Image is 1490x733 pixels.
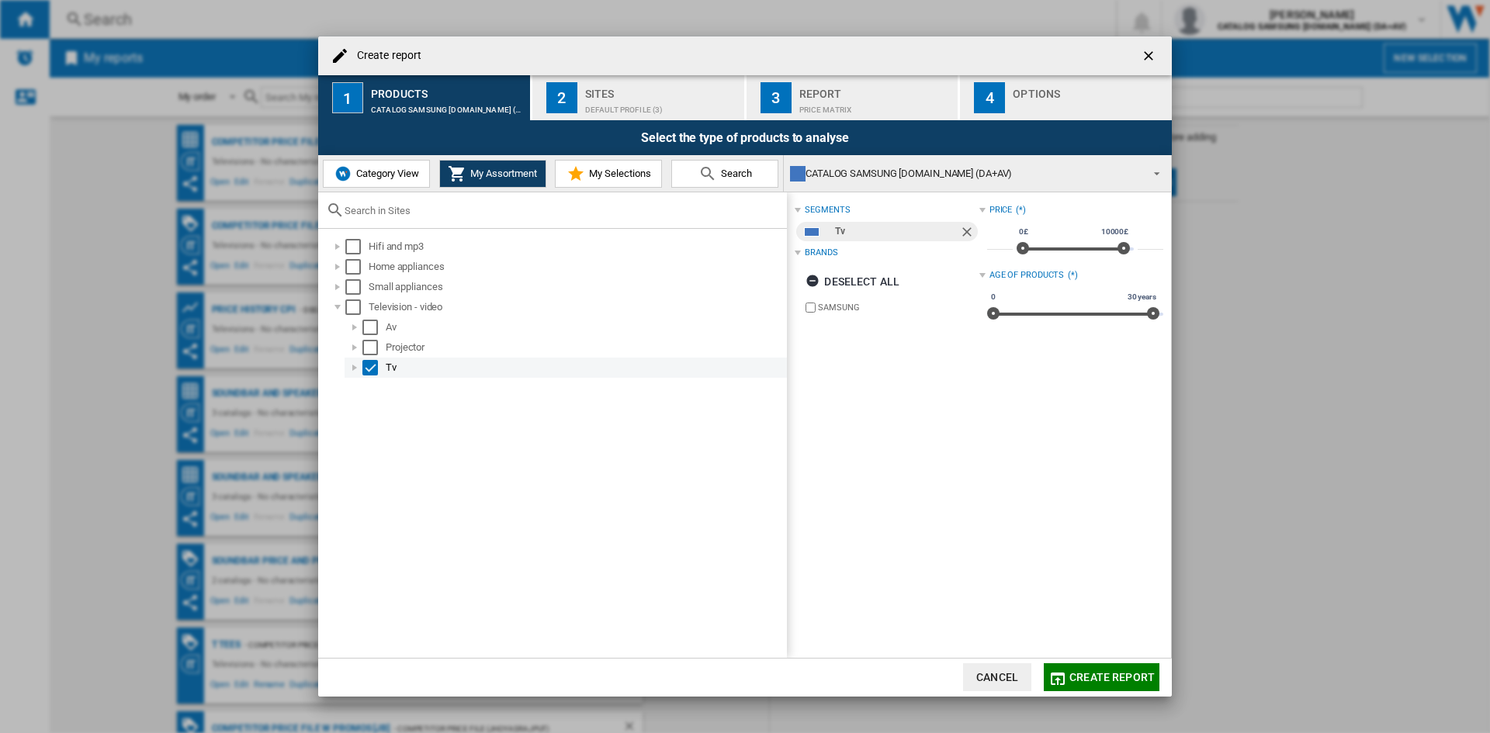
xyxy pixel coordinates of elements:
h4: Create report [349,48,421,64]
div: Price Matrix [799,98,952,114]
span: My Assortment [466,168,537,179]
div: Report [799,81,952,98]
span: 0 [989,291,998,303]
md-checkbox: Select [362,360,386,375]
div: Brands [805,247,837,259]
div: Tv [835,222,958,241]
span: Create report [1069,671,1155,683]
button: 3 Report Price Matrix [747,75,960,120]
div: 2 [546,82,577,113]
div: CATALOG SAMSUNG [DOMAIN_NAME] (DA+AV):Tv [371,98,524,114]
div: Sites [585,81,738,98]
button: getI18NText('BUTTONS.CLOSE_DIALOG') [1135,40,1166,71]
ng-md-icon: getI18NText('BUTTONS.CLOSE_DIALOG') [1141,48,1159,67]
div: Av [386,320,785,335]
label: SAMSUNG [818,302,979,313]
div: Tv [386,360,785,375]
button: 1 Products CATALOG SAMSUNG [DOMAIN_NAME] (DA+AV):Tv [318,75,532,120]
div: Home appliances [369,259,785,275]
div: CATALOG SAMSUNG [DOMAIN_NAME] (DA+AV) [790,163,1140,185]
ng-md-icon: Remove [959,224,978,243]
span: My Selections [585,168,651,179]
div: Price [989,204,1013,216]
md-checkbox: Select [345,279,369,295]
div: Small appliances [369,279,785,295]
span: Category View [352,168,419,179]
md-checkbox: Select [362,340,386,355]
md-checkbox: Select [345,239,369,254]
div: Projector [386,340,785,355]
div: 3 [761,82,792,113]
button: Create report [1044,663,1159,691]
div: Products [371,81,524,98]
button: Cancel [963,663,1031,691]
button: Search [671,160,778,188]
span: 10000£ [1099,226,1131,238]
div: Hifi and mp3 [369,239,785,254]
md-checkbox: Select [345,259,369,275]
input: brand.name [806,303,816,313]
img: wiser-icon-blue.png [334,164,352,183]
div: Television - video [369,299,785,315]
div: Deselect all [806,268,899,296]
md-checkbox: Select [345,299,369,315]
button: Category View [323,160,430,188]
div: Options [1013,81,1166,98]
div: Default profile (3) [585,98,738,114]
span: 30 years [1125,291,1159,303]
div: Select the type of products to analyse [318,120,1172,155]
span: Search [717,168,752,179]
div: Age of products [989,269,1065,282]
button: My Assortment [439,160,546,188]
button: My Selections [555,160,662,188]
div: 4 [974,82,1005,113]
button: 2 Sites Default profile (3) [532,75,746,120]
div: segments [805,204,850,216]
span: 0£ [1017,226,1031,238]
button: 4 Options [960,75,1172,120]
input: Search in Sites [345,205,779,216]
md-checkbox: Select [362,320,386,335]
div: 1 [332,82,363,113]
button: Deselect all [801,268,904,296]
